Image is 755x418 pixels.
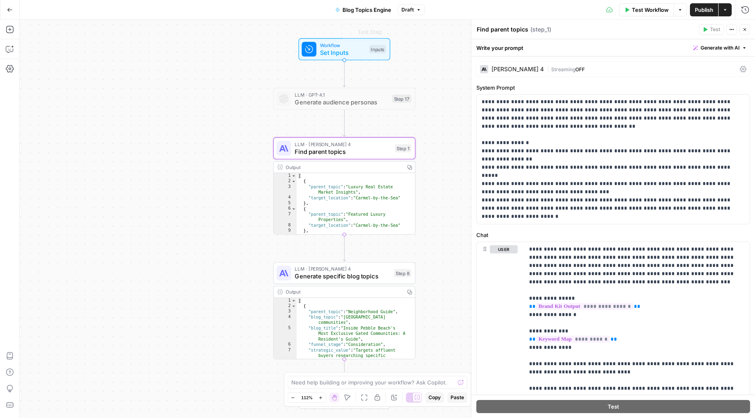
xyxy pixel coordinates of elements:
button: Publish [690,3,718,16]
span: Publish [695,6,713,14]
span: 112% [301,394,313,401]
g: Edge from step_17 to step_1 [343,110,346,136]
button: Blog Topics Engine [330,3,396,16]
div: Step 1 [395,144,411,152]
span: LLM · GPT-4.1 [295,91,388,98]
span: Generate specific blog topics [295,272,390,281]
span: Generate with AI [701,44,739,52]
div: Output [286,163,401,171]
button: Generate with AI [690,43,750,53]
div: 7 [274,348,297,375]
g: Edge from step_1 to step_8 [343,235,346,261]
div: Step 8 [394,269,412,277]
span: LLM · [PERSON_NAME] 4 [295,140,391,148]
label: System Prompt [476,84,750,92]
span: Toggle code folding, rows 1 through 362 [291,173,296,178]
span: | [547,65,551,73]
div: 1 [274,173,297,178]
span: Paste [451,394,464,401]
div: [PERSON_NAME] 4 [491,66,544,72]
button: Test Workflow [619,3,674,16]
textarea: Find parent topics [477,25,528,34]
div: 6 [274,342,297,347]
div: LLM · GPT-4.1Generate audience personasStep 17 [273,88,415,110]
span: ( step_1 ) [530,25,551,34]
div: 4 [274,314,297,325]
div: 8 [274,223,297,228]
span: Copy [428,394,441,401]
button: Paste [447,392,467,403]
g: Edge from start to step_17 [343,60,346,87]
div: Output [286,288,401,296]
div: EndOutput [273,387,415,409]
div: Write your prompt [471,39,755,56]
span: Draft [401,6,414,14]
button: Copy [425,392,444,403]
button: Test [699,24,724,35]
div: 5 [274,325,297,342]
span: Generate audience personas [295,97,388,106]
span: Toggle code folding, rows 2 through 5 [291,178,296,184]
div: 10 [274,234,297,239]
button: Draft [398,5,425,15]
span: Toggle code folding, rows 6 through 9 [291,206,296,211]
div: 1 [274,298,297,303]
div: 7 [274,212,297,223]
button: Test [476,400,750,413]
div: 5 [274,201,297,206]
span: Test Workflow [632,6,669,14]
span: Streaming [551,66,575,72]
span: Set Inputs [320,48,365,57]
div: 4 [274,195,297,201]
span: Blog Topics Engine [343,6,391,14]
div: Step 17 [392,95,411,103]
div: 6 [274,206,297,211]
span: Toggle code folding, rows 2 through 8 [291,303,296,309]
button: user [490,245,518,253]
span: LLM · [PERSON_NAME] 4 [295,265,390,273]
div: 3 [274,184,297,195]
span: Toggle code folding, rows 10 through 13 [291,234,296,239]
div: WorkflowSet InputsInputsTest Step [273,38,415,60]
span: Test [710,26,720,33]
div: 9 [274,228,297,233]
div: Inputs [369,45,386,53]
div: 2 [274,178,297,184]
span: Find parent topics [295,147,391,156]
div: LLM · [PERSON_NAME] 4Generate specific blog topicsStep 8Output[ { "parent_topic":"Neighborhood Gu... [273,262,415,359]
label: Chat [476,231,750,239]
div: LLM · [PERSON_NAME] 4Find parent topicsStep 1Output[ { "parent_topic":"Luxury Real Estate Market ... [273,137,415,235]
div: 2 [274,303,297,309]
span: Workflow [320,41,365,49]
span: OFF [575,66,585,72]
span: Test [608,402,619,411]
div: 3 [274,309,297,314]
span: Toggle code folding, rows 1 through 212 [291,298,296,303]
